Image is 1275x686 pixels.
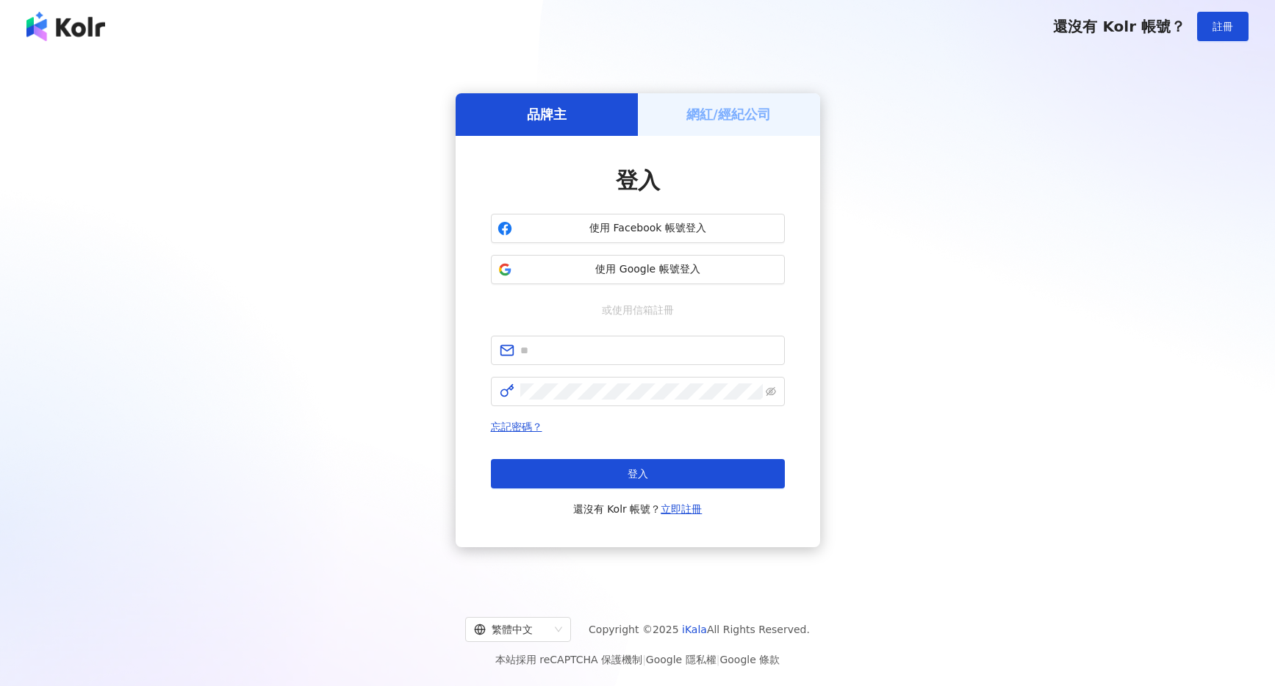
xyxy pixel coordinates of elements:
[518,221,778,236] span: 使用 Facebook 帳號登入
[573,500,703,518] span: 還沒有 Kolr 帳號？
[682,624,707,635] a: iKala
[491,214,785,243] button: 使用 Facebook 帳號登入
[686,105,771,123] h5: 網紅/經紀公司
[491,421,542,433] a: 忘記密碼？
[646,654,716,665] a: Google 隱私權
[495,651,780,668] span: 本站採用 reCAPTCHA 保護機制
[527,105,567,123] h5: 品牌主
[766,386,776,397] span: eye-invisible
[26,12,105,41] img: logo
[1197,12,1249,41] button: 註冊
[1213,21,1233,32] span: 註冊
[616,167,660,193] span: 登入
[491,255,785,284] button: 使用 Google 帳號登入
[719,654,780,665] a: Google 條款
[589,621,810,638] span: Copyright © 2025 All Rights Reserved.
[642,654,646,665] span: |
[628,468,648,480] span: 登入
[1053,18,1185,35] span: 還沒有 Kolr 帳號？
[661,503,702,515] a: 立即註冊
[474,618,549,641] div: 繁體中文
[518,262,778,277] span: 使用 Google 帳號登入
[716,654,720,665] span: |
[491,459,785,488] button: 登入
[592,302,684,318] span: 或使用信箱註冊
